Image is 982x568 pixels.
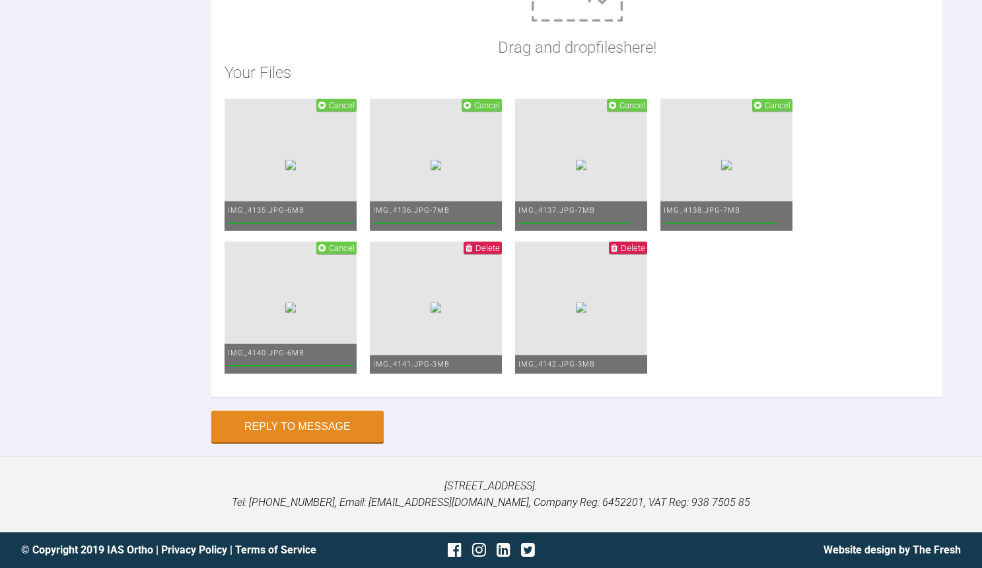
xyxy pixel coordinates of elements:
[228,206,304,215] span: IMG_4135.JPG - 6MB
[161,544,227,556] a: Privacy Policy
[431,302,441,313] img: 8be2f7c7-3139-4e30-9424-ab5e9ab3220c
[373,360,450,369] span: IMG_4141.JPG - 3MB
[619,100,645,110] span: Cancel
[721,160,732,170] img: 2f0c38fc-0583-4235-8940-f25c63d09649
[211,411,384,443] button: Reply to Message
[474,100,500,110] span: Cancel
[21,542,334,559] div: © Copyright 2019 IAS Ortho | |
[228,349,304,357] span: IMG_4140.JPG - 6MB
[576,302,586,313] img: 73a64f24-a48d-4b94-a35b-a90d034d521a
[285,302,296,313] img: 6c676354-c2f4-4242-8af5-0659c44874c3
[765,100,790,110] span: Cancel
[518,206,595,215] span: IMG_4137.JPG - 7MB
[576,160,586,170] img: 3ae6ef06-4c3e-4e1c-a21d-b0c54be0693d
[373,206,450,215] span: IMG_4136.JPG - 7MB
[621,243,645,253] span: Delete
[824,544,961,556] a: Website design by The Fresh
[498,35,656,60] p: Drag and drop files here!
[21,478,961,511] p: [STREET_ADDRESS]. Tel: [PHONE_NUMBER], Email: [EMAIL_ADDRESS][DOMAIN_NAME], Company Reg: 6452201,...
[475,243,500,253] span: Delete
[518,360,595,369] span: IMG_4142.JPG - 3MB
[431,160,441,170] img: 6928dc2c-980d-4a65-9442-d652b4d50f0d
[664,206,740,215] span: IMG_4138.JPG - 7MB
[285,160,296,170] img: 4cb6bb09-c88c-4f1c-a851-257491a0d655
[329,243,355,253] span: Cancel
[329,100,355,110] span: Cancel
[225,60,929,85] h2: Your Files
[235,544,316,556] a: Terms of Service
